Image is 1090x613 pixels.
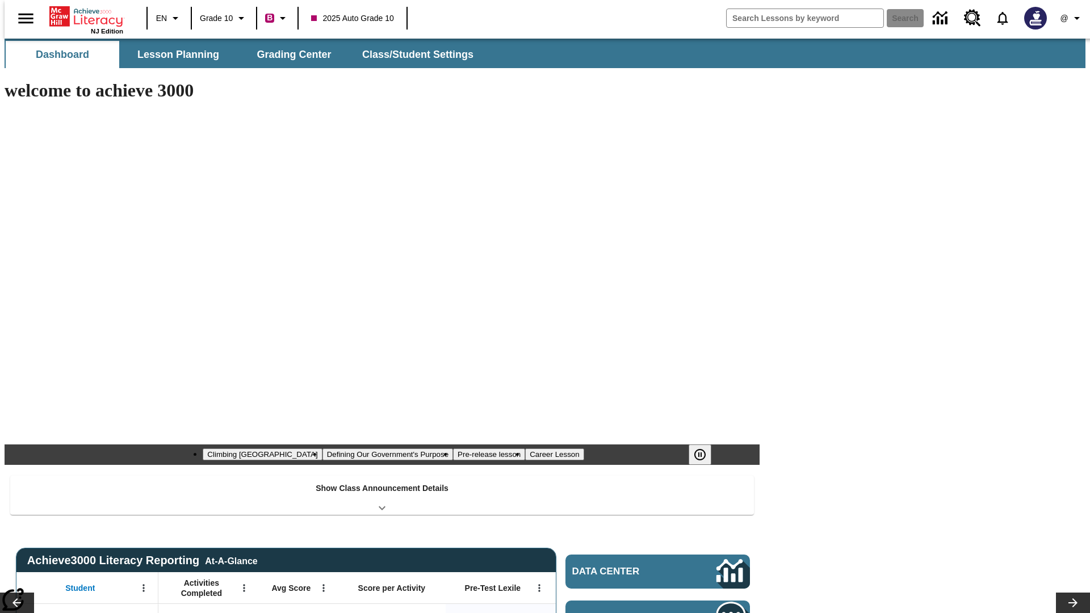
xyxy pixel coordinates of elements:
button: Slide 1 Climbing Mount Tai [203,448,322,460]
span: Score per Activity [358,583,426,593]
div: At-A-Glance [205,554,257,566]
div: SubNavbar [5,41,484,68]
span: @ [1060,12,1068,24]
button: Open Menu [315,580,332,597]
button: Select a new avatar [1017,3,1054,33]
span: NJ Edition [91,28,123,35]
button: Language: EN, Select a language [151,8,187,28]
button: Boost Class color is violet red. Change class color [261,8,294,28]
span: Avg Score [271,583,311,593]
div: Home [49,4,123,35]
button: Dashboard [6,41,119,68]
button: Slide 4 Career Lesson [525,448,584,460]
p: Show Class Announcement Details [316,482,448,494]
div: Pause [689,444,723,465]
a: Data Center [926,3,957,34]
a: Data Center [565,555,750,589]
span: Pre-Test Lexile [465,583,521,593]
button: Open side menu [9,2,43,35]
span: Achieve3000 Literacy Reporting [27,554,258,567]
h1: welcome to achieve 3000 [5,80,760,101]
span: Student [65,583,95,593]
span: Activities Completed [164,578,239,598]
div: Show Class Announcement Details [10,476,754,515]
span: Grade 10 [200,12,233,24]
span: B [267,11,272,25]
a: Resource Center, Will open in new tab [957,3,988,33]
button: Grading Center [237,41,351,68]
button: Slide 3 Pre-release lesson [453,448,525,460]
button: Class/Student Settings [353,41,483,68]
button: Open Menu [135,580,152,597]
a: Home [49,5,123,28]
img: Avatar [1024,7,1047,30]
a: Notifications [988,3,1017,33]
div: SubNavbar [5,39,1085,68]
button: Slide 2 Defining Our Government's Purpose [322,448,453,460]
button: Lesson carousel, Next [1056,593,1090,613]
input: search field [727,9,883,27]
span: 2025 Auto Grade 10 [311,12,393,24]
button: Lesson Planning [121,41,235,68]
button: Pause [689,444,711,465]
button: Profile/Settings [1054,8,1090,28]
button: Open Menu [236,580,253,597]
span: Data Center [572,566,678,577]
button: Open Menu [531,580,548,597]
button: Grade: Grade 10, Select a grade [195,8,253,28]
span: EN [156,12,167,24]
